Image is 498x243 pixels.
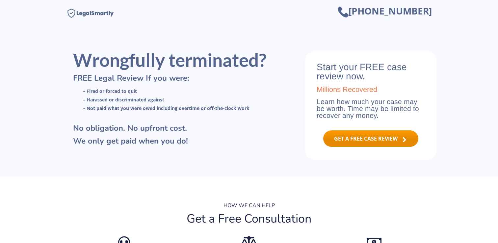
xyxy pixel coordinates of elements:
[310,98,432,124] div: Learn how much your case may be worth. Time may be limited to recover any money.
[83,88,137,94] strong: – Fired or forced to quit
[66,203,432,213] div: HOW WE CAN HELP
[66,213,432,230] div: Get a Free Consultation
[310,63,432,86] div: Start your FREE case review now.
[334,135,398,142] b: GET A FREE CASE REVIEW
[338,5,432,17] span: [PHONE_NUMBER]
[83,96,164,103] strong: – Harassed or discriminated against
[323,130,418,147] a: GET A FREE CASE REVIEW
[66,74,310,87] div: FREE Legal Review If you were:
[338,10,432,16] a: [PHONE_NUMBER]
[310,86,432,98] div: Millions Recovered
[66,51,310,74] div: Wrongfully terminated?
[66,124,310,137] div: No obligation. No upfront cost.
[66,137,310,150] div: We only get paid when you do!
[83,105,249,111] strong: – Not paid what you were owed including overtime or off-the-clock work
